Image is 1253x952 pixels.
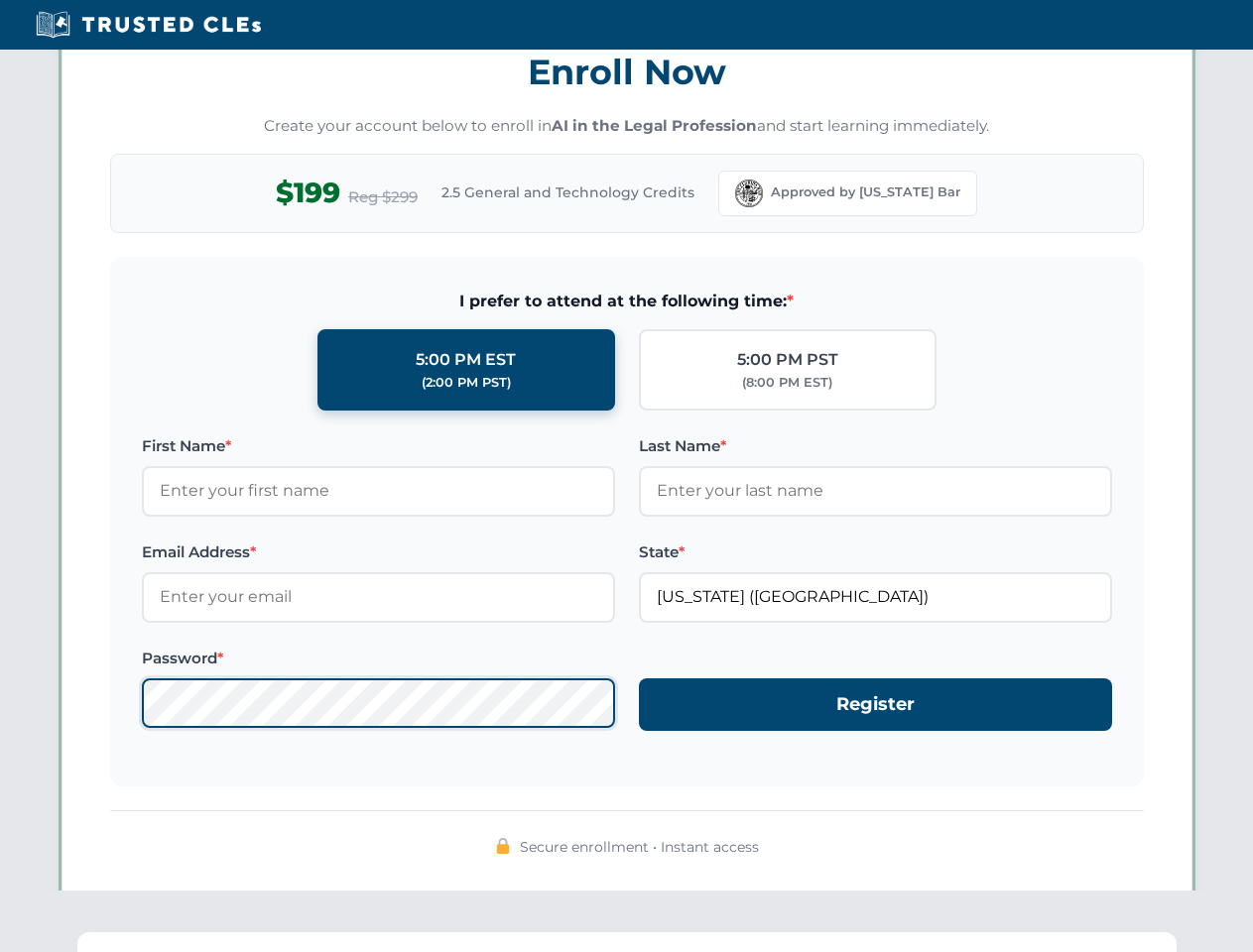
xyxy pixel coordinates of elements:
[110,41,1144,103] h3: Enroll Now
[737,347,838,373] div: 5:00 PM PST
[639,678,1112,731] button: Register
[639,540,1112,564] label: State
[142,572,615,622] input: Enter your email
[416,347,516,373] div: 5:00 PM EST
[276,171,340,215] span: $199
[735,179,763,207] img: Florida Bar
[639,572,1112,622] input: Florida (FL)
[520,836,759,858] span: Secure enrollment • Instant access
[348,185,418,209] span: Reg $299
[441,181,694,203] span: 2.5 General and Technology Credits
[110,115,1144,138] p: Create your account below to enroll in and start learning immediately.
[142,647,615,670] label: Password
[639,434,1112,458] label: Last Name
[142,434,615,458] label: First Name
[495,838,511,854] img: 🔒
[30,10,267,40] img: Trusted CLEs
[142,540,615,564] label: Email Address
[552,116,757,135] strong: AI in the Legal Profession
[142,466,615,516] input: Enter your first name
[639,466,1112,516] input: Enter your last name
[142,289,1112,314] span: I prefer to attend at the following time:
[422,373,511,393] div: (2:00 PM PST)
[771,182,960,202] span: Approved by [US_STATE] Bar
[742,373,832,393] div: (8:00 PM EST)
